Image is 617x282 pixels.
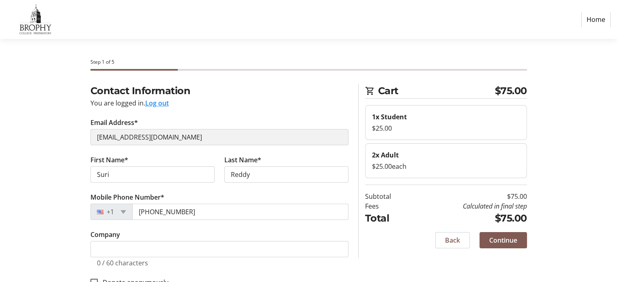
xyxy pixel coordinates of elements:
[435,232,470,248] button: Back
[489,235,517,245] span: Continue
[372,151,399,159] strong: 2x Adult
[90,84,348,98] h2: Contact Information
[412,211,527,226] td: $75.00
[90,230,120,239] label: Company
[479,232,527,248] button: Continue
[6,3,64,36] img: Brophy College Preparatory 's Logo
[365,211,412,226] td: Total
[90,58,527,66] div: Step 1 of 5
[372,161,520,171] div: $25.00 each
[495,84,527,98] span: $75.00
[372,112,407,121] strong: 1x Student
[581,12,611,27] a: Home
[412,192,527,201] td: $75.00
[90,98,348,108] div: You are logged in.
[412,201,527,211] td: Calculated in final step
[224,155,261,165] label: Last Name*
[97,258,148,267] tr-character-limit: 0 / 60 characters
[90,192,164,202] label: Mobile Phone Number*
[378,84,495,98] span: Cart
[145,98,169,108] button: Log out
[132,204,348,220] input: (201) 555-0123
[90,118,138,127] label: Email Address*
[445,235,460,245] span: Back
[372,123,520,133] div: $25.00
[365,201,412,211] td: Fees
[90,155,128,165] label: First Name*
[365,192,412,201] td: Subtotal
